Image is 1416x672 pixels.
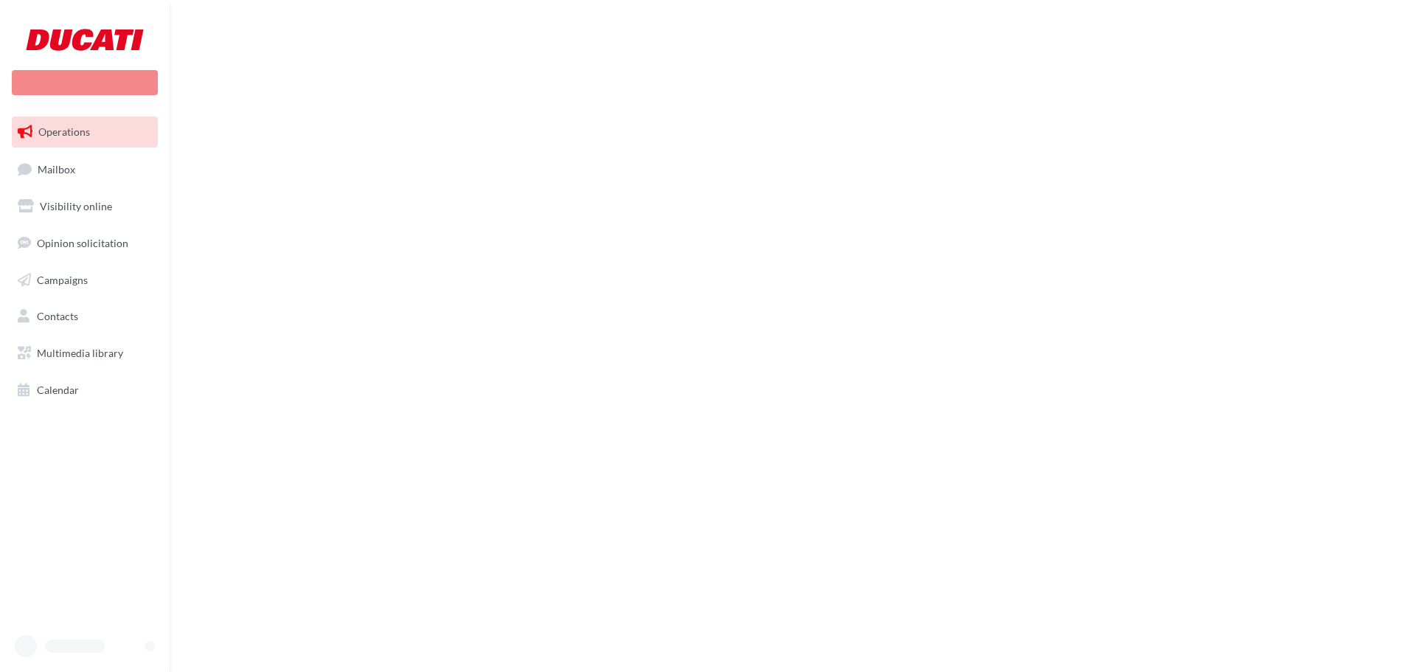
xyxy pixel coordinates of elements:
a: Campaigns [9,265,161,296]
a: Operations [9,117,161,148]
span: Calendar [37,384,79,396]
a: Mailbox [9,153,161,185]
span: Visibility online [40,200,112,212]
a: Opinion solicitation [9,228,161,259]
span: Opinion solicitation [37,237,128,249]
div: New campaign [12,70,158,95]
a: Calendar [9,375,161,406]
a: Visibility online [9,191,161,222]
span: Multimedia library [37,347,123,359]
span: Contacts [37,310,78,322]
a: Contacts [9,301,161,332]
span: Operations [38,125,90,138]
a: Multimedia library [9,338,161,369]
span: Campaigns [37,273,88,285]
span: Mailbox [38,162,75,175]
